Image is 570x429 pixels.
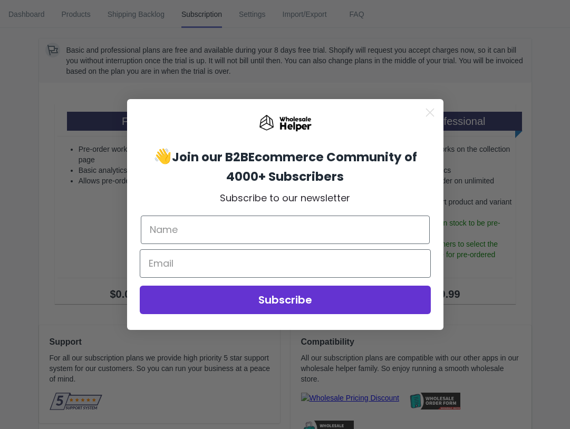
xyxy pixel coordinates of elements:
button: Subscribe [140,286,431,314]
button: Close dialog [421,103,439,122]
span: Subscribe to our newsletter [220,191,350,204]
span: 👋 [153,146,248,167]
input: Email [140,249,431,278]
span: Join our B2B [172,149,248,165]
img: Wholesale Helper Logo [259,115,312,132]
input: Name [141,216,430,244]
span: Ecommerce Community of 4000+ Subscribers [226,149,417,185]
